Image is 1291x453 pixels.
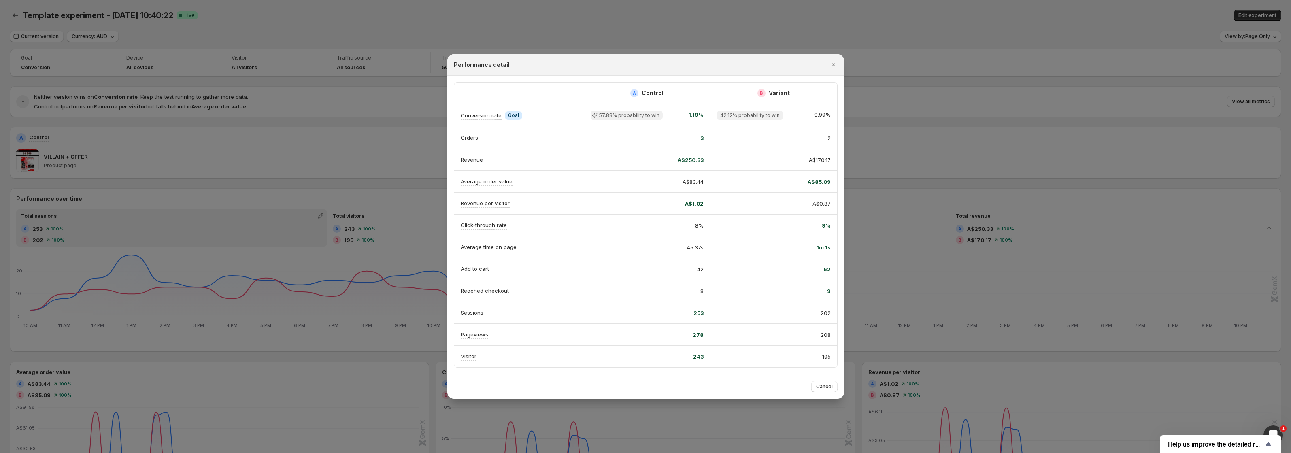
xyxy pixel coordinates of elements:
span: 2 [827,134,831,142]
span: 195 [822,353,831,361]
span: 8% [695,221,704,230]
h2: Control [642,89,664,97]
p: Pageviews [461,330,488,338]
span: A$83.44 [683,178,704,186]
span: 57.88% probability to win [599,112,659,119]
span: 253 [693,309,704,317]
span: A$0.87 [812,200,831,208]
span: 62 [823,265,831,273]
span: 208 [821,331,831,339]
p: Sessions [461,308,483,317]
p: Average order value [461,177,513,185]
span: 42.12% probability to win [720,112,780,119]
p: Orders [461,134,478,142]
span: A$250.33 [678,156,704,164]
span: 8 [700,287,704,295]
p: Add to cart [461,265,489,273]
p: Revenue per visitor [461,199,510,207]
span: A$170.17 [809,156,831,164]
span: 0.99% [814,111,831,120]
p: Conversion rate [461,111,502,119]
span: 9% [822,221,831,230]
span: 42 [697,265,704,273]
span: 202 [821,309,831,317]
span: Cancel [816,383,833,390]
span: 243 [693,353,704,361]
h2: Performance detail [454,61,510,69]
span: A$1.02 [685,200,704,208]
h2: B [760,91,763,96]
span: 9 [827,287,831,295]
span: 1 [1280,425,1287,432]
p: Average time on page [461,243,517,251]
span: 1.19% [689,111,704,120]
span: 3 [700,134,704,142]
p: Visitor [461,352,476,360]
button: Show survey - Help us improve the detailed report for A/B campaigns [1168,439,1273,449]
span: Help us improve the detailed report for A/B campaigns [1168,440,1263,448]
span: 45.37s [687,243,704,251]
button: Close [828,59,839,70]
span: A$85.09 [808,178,831,186]
h2: A [633,91,636,96]
iframe: Intercom live chat [1263,425,1283,445]
button: Cancel [811,381,838,392]
span: Goal [508,112,519,119]
p: Reached checkout [461,287,509,295]
h2: Variant [769,89,790,97]
span: 1m 1s [817,243,831,251]
p: Revenue [461,155,483,164]
span: 278 [693,331,704,339]
p: Click-through rate [461,221,507,229]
